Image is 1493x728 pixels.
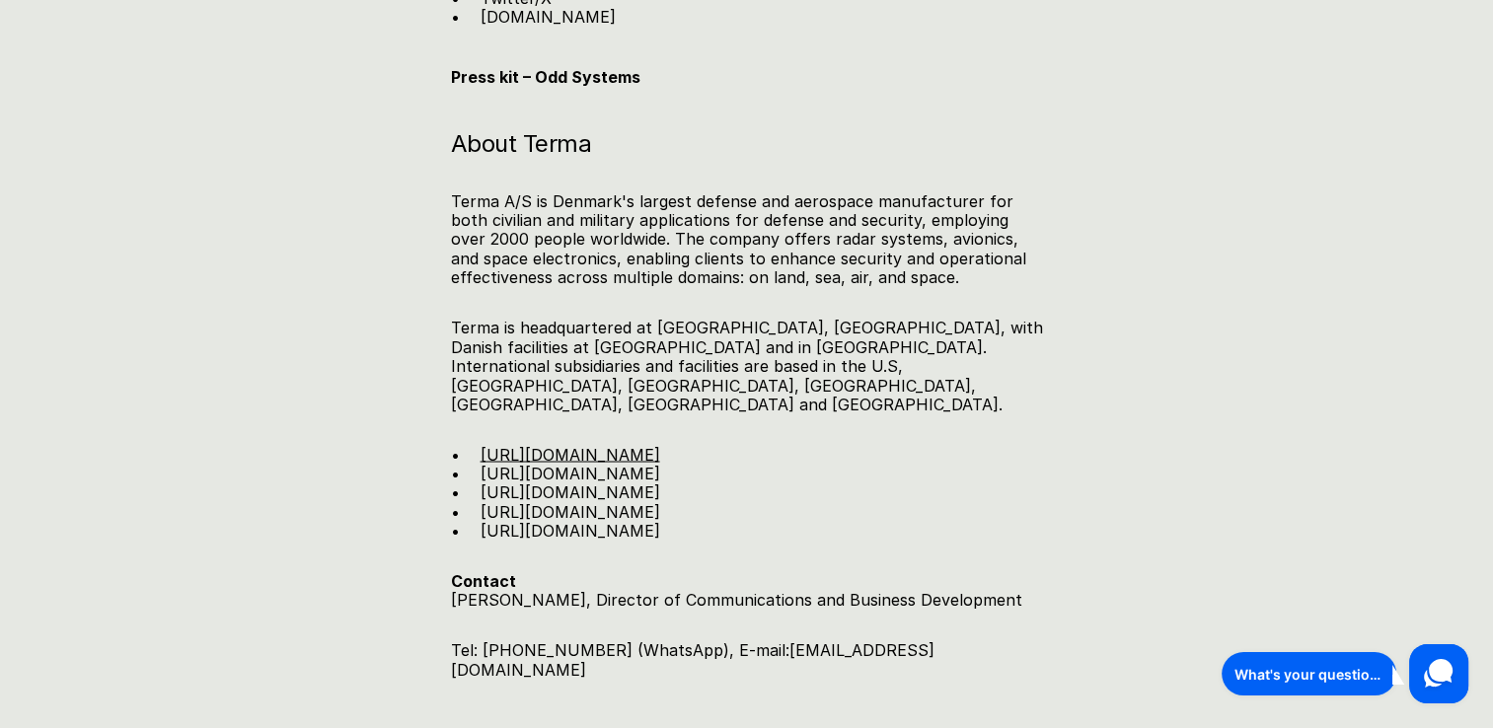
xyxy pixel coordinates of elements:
[451,639,934,678] a: [EMAIL_ADDRESS][DOMAIN_NAME]
[451,570,516,590] strong: Contact
[481,444,660,464] a: [URL][DOMAIN_NAME]
[481,481,660,501] a: [URL][DOMAIN_NAME]
[481,7,616,27] a: [DOMAIN_NAME]
[451,192,1043,287] p: Terma A/S is Denmark's largest defense and aerospace manufacturer for both civilian and military ...
[451,319,1043,413] p: Terma is headquartered at [GEOGRAPHIC_DATA], [GEOGRAPHIC_DATA], with Danish facilities at [GEOGRA...
[451,571,1043,609] p: [PERSON_NAME], Director of Communications and Business Development
[451,127,1043,161] h3: ​​About Terma
[481,520,660,540] a: [URL][DOMAIN_NAME]
[451,640,1043,678] p: Tel: [PHONE_NUMBER] (WhatsApp), E-mail:
[481,463,660,482] a: [URL][DOMAIN_NAME]
[481,501,660,521] a: [URL][DOMAIN_NAME]
[451,67,640,87] a: Press kit – Odd Systems
[1217,639,1473,708] iframe: HelpCrunch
